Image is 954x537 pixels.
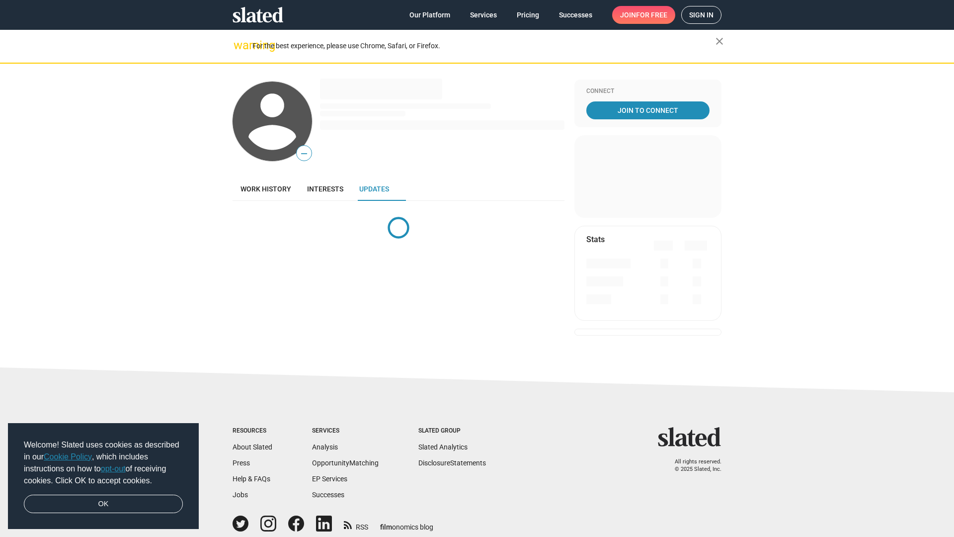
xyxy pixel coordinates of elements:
mat-icon: close [714,35,725,47]
span: film [380,523,392,531]
div: cookieconsent [8,423,199,530]
a: dismiss cookie message [24,495,183,514]
span: — [297,147,312,160]
a: EP Services [312,475,347,483]
p: All rights reserved. © 2025 Slated, Inc. [664,458,721,473]
a: Work history [233,177,299,201]
a: RSS [344,517,368,532]
a: filmonomics blog [380,515,433,532]
span: Services [470,6,497,24]
a: opt-out [101,464,126,473]
span: Pricing [517,6,539,24]
a: Press [233,459,250,467]
span: Sign in [689,6,714,23]
a: Jobs [233,491,248,499]
a: Cookie Policy [44,452,92,461]
a: Successes [312,491,344,499]
span: Join [620,6,667,24]
div: Resources [233,427,272,435]
a: Interests [299,177,351,201]
a: Slated Analytics [418,443,468,451]
span: for free [636,6,667,24]
span: Work history [240,185,291,193]
a: Updates [351,177,397,201]
div: Connect [586,88,710,95]
span: Join To Connect [588,101,708,119]
a: Join To Connect [586,101,710,119]
span: Successes [559,6,592,24]
span: Interests [307,185,343,193]
a: OpportunityMatching [312,459,379,467]
a: DisclosureStatements [418,459,486,467]
div: For the best experience, please use Chrome, Safari, or Firefox. [252,39,715,53]
a: Joinfor free [612,6,675,24]
span: Our Platform [409,6,450,24]
mat-card-title: Stats [586,234,605,245]
span: Updates [359,185,389,193]
div: Slated Group [418,427,486,435]
mat-icon: warning [234,39,245,51]
div: Services [312,427,379,435]
span: Welcome! Slated uses cookies as described in our , which includes instructions on how to of recei... [24,439,183,487]
a: About Slated [233,443,272,451]
a: Successes [551,6,600,24]
a: Analysis [312,443,338,451]
a: Our Platform [401,6,458,24]
a: Pricing [509,6,547,24]
a: Sign in [681,6,721,24]
a: Services [462,6,505,24]
a: Help & FAQs [233,475,270,483]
